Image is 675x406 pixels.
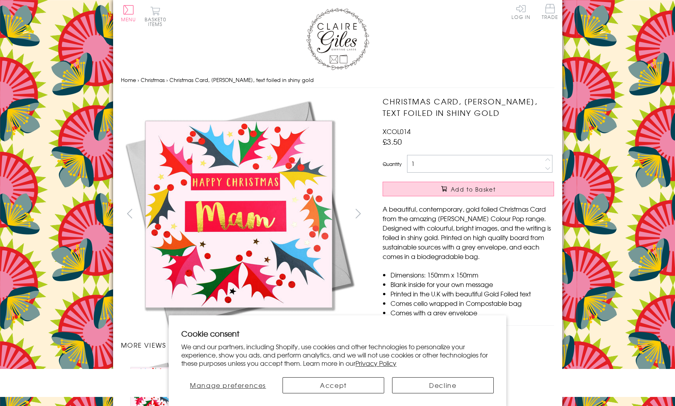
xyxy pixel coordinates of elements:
[383,96,554,119] h1: Christmas Card, [PERSON_NAME], text foiled in shiny gold
[181,343,494,367] p: We and our partners, including Shopify, use cookies and other technologies to personalize your ex...
[390,270,554,279] li: Dimensions: 150mm x 150mm
[542,4,558,21] a: Trade
[511,4,530,19] a: Log In
[451,185,496,193] span: Add to Basket
[383,136,402,147] span: £3.50
[190,380,266,390] span: Manage preferences
[141,76,165,84] a: Christmas
[390,279,554,289] li: Blank inside for your own message
[121,96,357,332] img: Christmas Card, Mam Bright Holly, text foiled in shiny gold
[383,182,554,196] button: Add to Basket
[121,16,136,23] span: Menu
[283,377,384,393] button: Accept
[121,340,367,350] h3: More views
[181,328,494,339] h2: Cookie consent
[138,76,139,84] span: ›
[367,96,603,332] img: Christmas Card, Mam Bright Holly, text foiled in shiny gold
[349,205,367,222] button: next
[390,289,554,298] li: Printed in the U.K with beautiful Gold Foiled text
[145,6,166,26] button: Basket0 items
[148,16,166,28] span: 0 items
[169,76,314,84] span: Christmas Card, [PERSON_NAME], text foiled in shiny gold
[383,127,411,136] span: XCOL014
[121,72,554,88] nav: breadcrumbs
[306,8,369,70] img: Claire Giles Greetings Cards
[392,377,494,393] button: Decline
[383,160,402,168] label: Quantity
[166,76,168,84] span: ›
[383,204,554,261] p: A beautiful, contemporary, gold foiled Christmas Card from the amazing [PERSON_NAME] Colour Pop r...
[390,308,554,317] li: Comes with a grey envelope
[355,358,396,368] a: Privacy Policy
[181,377,275,393] button: Manage preferences
[121,205,139,222] button: prev
[121,5,136,22] button: Menu
[390,298,554,308] li: Comes cello wrapped in Compostable bag
[542,4,558,19] span: Trade
[121,76,136,84] a: Home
